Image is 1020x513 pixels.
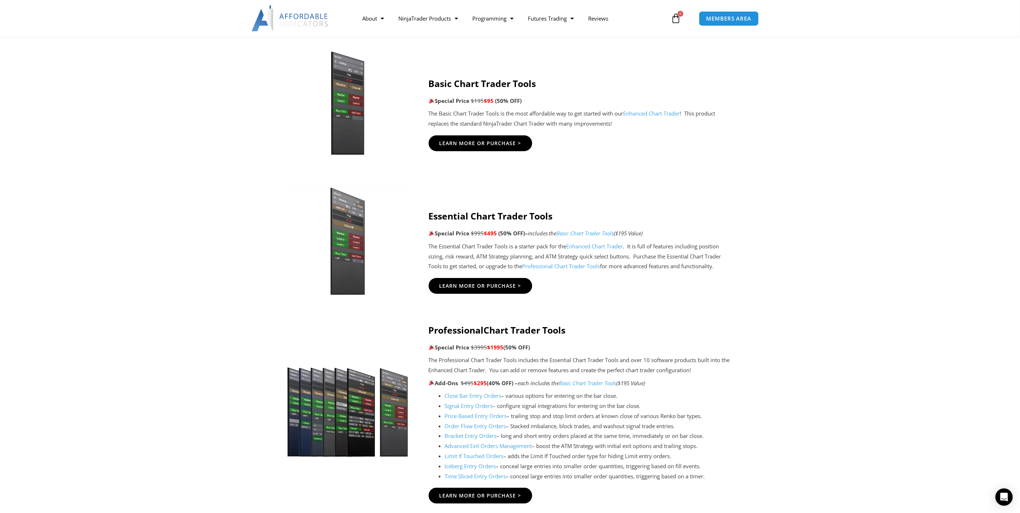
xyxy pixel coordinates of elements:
i: includes the ($195 Value) [528,230,643,237]
img: 🎉 [429,380,434,386]
a: NinjaTrader Products [391,10,465,27]
li: – boost the ATM Strategy with initial exit options and trailing stops. [445,441,736,451]
li: – configure signal integrations for entering on the bar close. [445,401,736,411]
span: $495 [484,230,497,237]
span: $995 [471,230,484,237]
li: – conceal large entries into smaller order quantities, triggering based on a timer. [445,471,736,482]
strong: Special Price [429,97,469,104]
a: About [355,10,391,27]
a: Learn More Or Purchase > [429,488,532,504]
strong: Special Price [429,230,469,237]
span: $1995 [487,344,503,351]
a: Enhanced Chart Trader [623,110,680,117]
img: BasicTools | Affordable Indicators – NinjaTrader [285,49,411,158]
a: Basic Chart Trader Tools [559,379,617,387]
a: Advanced Exit Orders Management [445,442,532,449]
li: – Stacked imbalance, block trades, and washout signal trade entries. [445,421,736,431]
a: Bracket Entry Orders [445,432,497,439]
a: 0 [660,8,692,29]
li: – conceal large entries into smaller order quantities, triggering based on fill events. [445,461,736,471]
li: – long and short entry orders placed at the same time, immediately or on bar close. [445,431,736,441]
a: Enhanced Chart Trader [566,243,623,250]
p: The Professional Chart Trader Tools includes the Essential Chart Trader Tools and over 10 softwar... [429,355,736,375]
img: 🎉 [429,98,434,104]
i: each includes the ($195 Value) [518,379,645,387]
li: – trailing stop and stop limit orders at known close of various Renko bar types. [445,411,736,421]
span: $3995 [471,344,487,351]
strong: Basic Chart Trader Tools [429,77,536,90]
h4: Professional [429,325,736,335]
img: 🎉 [429,345,434,350]
img: 🎉 [429,231,434,236]
span: 0 [678,11,683,17]
strong: Essential Chart Trader Tools [429,210,553,222]
p: The Essential Chart Trader Tools is a starter pack for the . It is full of features including pos... [429,242,736,272]
p: The Basic Chart Trader Tools is the most affordable way to get started with our ! This product re... [429,109,736,129]
a: Futures Trading [521,10,581,27]
a: Signal Entry Orders [445,402,493,409]
a: Limit If Touched Orders [445,452,504,460]
a: Price Based Entry Orders [445,412,507,419]
span: Learn More Or Purchase > [439,283,521,288]
strong: Chart Trader Tools [484,324,566,336]
b: (50% OFF) [503,344,530,351]
span: $495 [461,379,474,387]
a: MEMBERS AREA [699,11,759,26]
a: Iceberg Entry Orders [445,462,496,470]
span: $295 [474,379,487,387]
li: – adds the Limit If Touched order type for hiding Limit entry orders. [445,451,736,461]
a: Basic Chart Trader Tools [557,230,614,237]
img: LogoAI | Affordable Indicators – NinjaTrader [251,5,329,31]
a: Learn More Or Purchase > [429,135,532,151]
a: Professional Chart Trader Tools [522,262,600,270]
span: – [525,230,528,237]
div: Open Intercom Messenger [995,488,1013,506]
span: Learn More Or Purchase > [439,493,521,498]
span: $195 [471,97,484,104]
nav: Menu [355,10,669,27]
a: Learn More Or Purchase > [429,278,532,294]
img: ProfessionalToolsBundlePagejpg | Affordable Indicators – NinjaTrader [285,349,411,457]
span: Learn More Or Purchase > [439,141,521,146]
img: Essential-Chart-Trader-Toolsjpg | Affordable Indicators – NinjaTrader [285,187,411,295]
a: Programming [465,10,521,27]
a: Time Sliced Entry Orders [445,473,506,480]
span: (50% OFF) [498,230,525,237]
b: (40% OFF) – [487,379,518,387]
strong: Special Price [429,344,469,351]
a: Close Bar Entry Orders [445,392,502,399]
a: Order Flow Entry Orders [445,422,506,430]
strong: Add-Ons [429,379,458,387]
span: $95 [484,97,494,104]
li: – various options for entering on the bar close. [445,391,736,401]
a: Reviews [581,10,616,27]
span: MEMBERS AREA [706,16,752,21]
span: (50% OFF) [495,97,522,104]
